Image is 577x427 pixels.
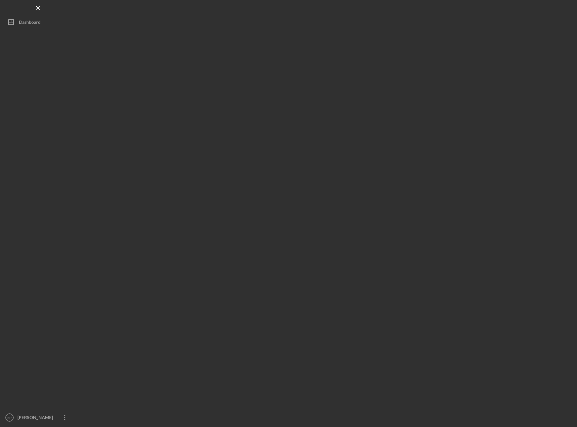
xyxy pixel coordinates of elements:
[16,411,57,425] div: [PERSON_NAME]
[3,16,73,28] button: Dashboard
[19,16,41,30] div: Dashboard
[3,411,73,424] button: NP[PERSON_NAME]
[7,416,11,419] text: NP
